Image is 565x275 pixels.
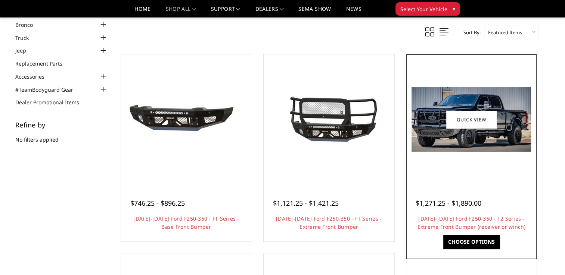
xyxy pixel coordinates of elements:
[416,199,481,208] span: $1,271.25 - $1,890.00
[266,56,392,183] a: 2023-2026 Ford F250-350 - FT Series - Extreme Front Bumper 2023-2026 Ford F250-350 - FT Series - ...
[273,199,339,208] span: $1,121.25 - $1,421.25
[412,87,531,152] img: 2023-2026 Ford F250-350 - T2 Series - Extreme Front Bumper (receiver or winch)
[15,73,54,80] a: Accessories
[15,86,83,94] a: #TeamBodyguard Gear
[133,215,239,230] a: [DATE]-[DATE] Ford F250-350 - FT Series - Base Front Bumper
[528,239,565,275] iframe: Chat Widget
[123,56,250,183] a: 2023-2025 Ford F250-350 - FT Series - Base Front Bumper
[15,47,35,54] a: Jeep
[130,199,185,208] span: $746.25 - $896.25
[417,215,525,230] a: [DATE]-[DATE] Ford F250-350 - T2 Series - Extreme Front Bumper (receiver or winch)
[255,6,284,17] a: Dealers
[446,111,496,128] a: Quick view
[453,5,455,13] span: ▾
[443,235,500,249] a: Choose Options
[15,121,108,128] h5: Refine by
[15,21,42,29] a: Bronco
[298,6,331,17] a: SEMA Show
[166,6,196,17] a: shop all
[15,121,108,151] div: No filters applied
[15,60,72,67] a: Replacement Parts
[134,6,150,17] a: Home
[346,6,361,17] a: News
[276,215,382,230] a: [DATE]-[DATE] Ford F250-350 - FT Series - Extreme Front Bumper
[395,2,460,16] button: Select Your Vehicle
[127,92,246,148] img: 2023-2025 Ford F250-350 - FT Series - Base Front Bumper
[408,56,535,183] a: 2023-2026 Ford F250-350 - T2 Series - Extreme Front Bumper (receiver or winch) 2023-2026 Ford F25...
[15,98,89,106] a: Dealer Promotional Items
[400,5,447,13] span: Select Your Vehicle
[211,6,240,17] a: Support
[459,27,481,38] label: Sort By:
[15,34,38,42] a: Truck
